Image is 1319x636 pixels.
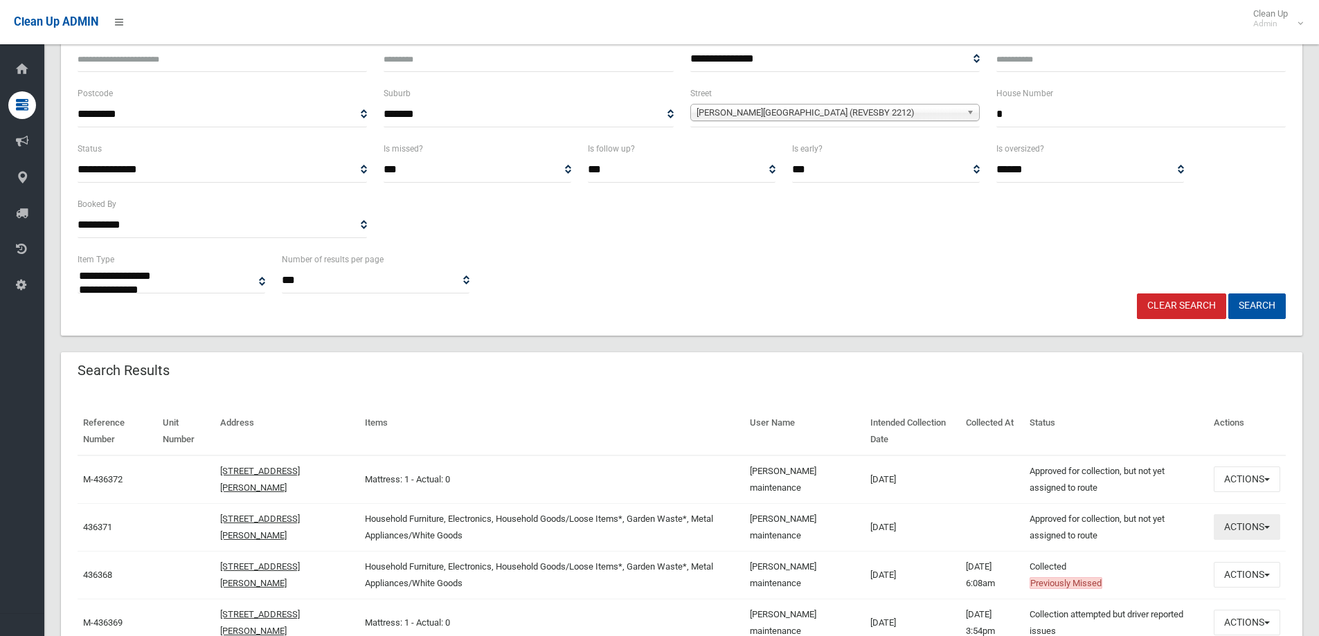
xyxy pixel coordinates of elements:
[1214,562,1280,588] button: Actions
[1137,293,1226,319] a: Clear Search
[1208,408,1286,455] th: Actions
[996,86,1053,101] label: House Number
[78,252,114,267] label: Item Type
[1246,8,1302,29] span: Clean Up
[865,408,960,455] th: Intended Collection Date
[1024,408,1208,455] th: Status
[1024,551,1208,599] td: Collected
[960,551,1024,599] td: [DATE] 6:08am
[220,609,300,636] a: [STREET_ADDRESS][PERSON_NAME]
[359,455,744,504] td: Mattress: 1 - Actual: 0
[865,455,960,504] td: [DATE]
[157,408,215,455] th: Unit Number
[220,561,300,588] a: [STREET_ADDRESS][PERSON_NAME]
[359,503,744,551] td: Household Furniture, Electronics, Household Goods/Loose Items*, Garden Waste*, Metal Appliances/W...
[588,141,635,156] label: Is follow up?
[1024,455,1208,504] td: Approved for collection, but not yet assigned to route
[384,86,411,101] label: Suburb
[78,86,113,101] label: Postcode
[220,514,300,540] a: [STREET_ADDRESS][PERSON_NAME]
[61,357,186,384] header: Search Results
[690,86,712,101] label: Street
[1024,503,1208,551] td: Approved for collection, but not yet assigned to route
[282,252,384,267] label: Number of results per page
[220,466,300,493] a: [STREET_ADDRESS][PERSON_NAME]
[14,15,98,28] span: Clean Up ADMIN
[1253,19,1288,29] small: Admin
[215,408,359,455] th: Address
[744,551,865,599] td: [PERSON_NAME] maintenance
[1214,610,1280,635] button: Actions
[83,617,123,628] a: M-436369
[359,408,744,455] th: Items
[744,455,865,504] td: [PERSON_NAME] maintenance
[744,503,865,551] td: [PERSON_NAME] maintenance
[83,522,112,532] a: 436371
[78,197,116,212] label: Booked By
[1228,293,1286,319] button: Search
[83,474,123,484] a: M-436372
[78,141,102,156] label: Status
[83,570,112,580] a: 436368
[697,105,961,121] span: [PERSON_NAME][GEOGRAPHIC_DATA] (REVESBY 2212)
[865,551,960,599] td: [DATE]
[1030,577,1102,589] span: Previously Missed
[792,141,823,156] label: Is early?
[359,551,744,599] td: Household Furniture, Electronics, Household Goods/Loose Items*, Garden Waste*, Metal Appliances/W...
[744,408,865,455] th: User Name
[78,408,157,455] th: Reference Number
[996,141,1044,156] label: Is oversized?
[865,503,960,551] td: [DATE]
[960,408,1024,455] th: Collected At
[1214,514,1280,540] button: Actions
[1214,466,1280,492] button: Actions
[384,141,423,156] label: Is missed?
